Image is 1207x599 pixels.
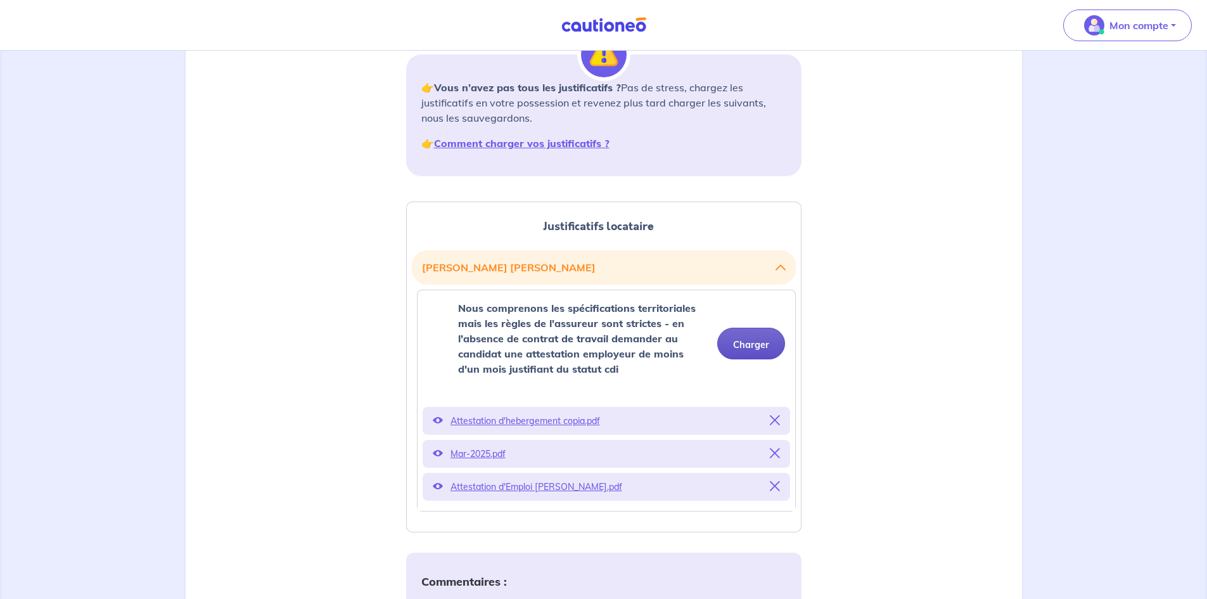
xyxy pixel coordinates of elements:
button: illu_account_valid_menu.svgMon compte [1063,10,1192,41]
a: Comment charger vos justificatifs ? [434,137,610,150]
button: Voir [433,478,443,496]
button: Supprimer [770,412,780,430]
strong: Commentaires : [421,574,507,589]
img: illu_account_valid_menu.svg [1084,15,1104,35]
p: 👉 [421,136,786,151]
div: categoryName: nous-comprenons-les-specifications-territoriales-mais-les-regles-de-lassureur-sont-... [417,290,796,512]
p: 👉 Pas de stress, chargez les justificatifs en votre possession et revenez plus tard charger les s... [421,80,786,126]
button: Voir [433,445,443,463]
img: Cautioneo [556,17,651,33]
span: Justificatifs locataire [543,218,654,235]
button: Charger [717,328,785,359]
button: Supprimer [770,445,780,463]
button: Supprimer [770,478,780,496]
strong: Vous n’avez pas tous les justificatifs ? [434,81,621,94]
p: Attestation d'hebergement copia.pdf [450,412,762,430]
button: Voir [433,412,443,430]
button: [PERSON_NAME] [PERSON_NAME] [422,255,786,280]
p: Mar-2025.pdf [450,445,762,463]
strong: Nous comprenons les spécifications territoriales mais les règles de l'assureur sont strictes - en... [458,302,696,375]
p: Attestation d'Emploi [PERSON_NAME].pdf [450,478,762,496]
p: Mon compte [1109,18,1168,33]
img: illu_alert.svg [581,32,627,77]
